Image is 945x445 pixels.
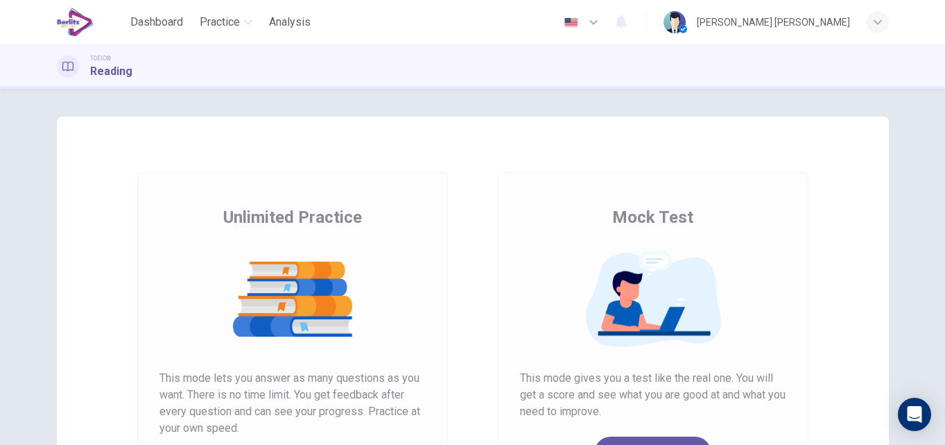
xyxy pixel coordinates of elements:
img: en [562,17,580,28]
span: Practice [200,14,240,31]
div: Open Intercom Messenger [898,398,931,431]
button: Practice [194,10,258,35]
img: EduSynch logo [57,8,94,36]
button: Dashboard [125,10,189,35]
span: This mode lets you answer as many questions as you want. There is no time limit. You get feedback... [159,370,426,437]
span: This mode gives you a test like the real one. You will get a score and see what you are good at a... [520,370,786,420]
button: Analysis [263,10,316,35]
span: Unlimited Practice [223,206,362,228]
a: EduSynch logo [57,8,125,36]
h1: Reading [90,63,132,80]
div: [PERSON_NAME] [PERSON_NAME] [697,14,850,31]
span: Analysis [269,14,311,31]
img: Profile picture [664,11,686,33]
span: Dashboard [130,14,183,31]
span: TOEIC® [90,53,111,63]
span: Mock Test [612,206,693,228]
